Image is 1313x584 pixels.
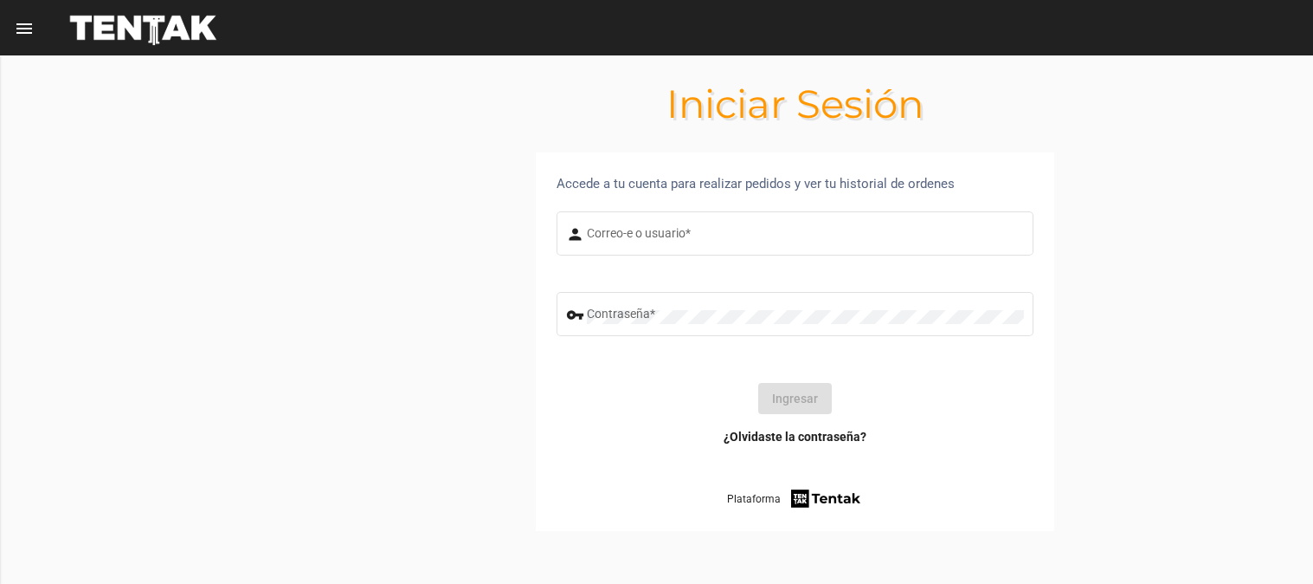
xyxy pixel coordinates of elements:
a: ¿Olvidaste la contraseña? [724,428,866,445]
img: tentak-firm.png [788,487,863,510]
h1: Iniciar Sesión [277,90,1313,118]
a: Plataforma [727,487,863,510]
mat-icon: person [566,224,587,245]
iframe: chat widget [1240,515,1296,567]
span: Plataforma [727,490,781,508]
div: Accede a tu cuenta para realizar pedidos y ver tu historial de ordenes [557,173,1033,194]
button: Ingresar [758,383,832,414]
mat-icon: vpn_key [566,305,587,326]
mat-icon: menu [14,18,35,39]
